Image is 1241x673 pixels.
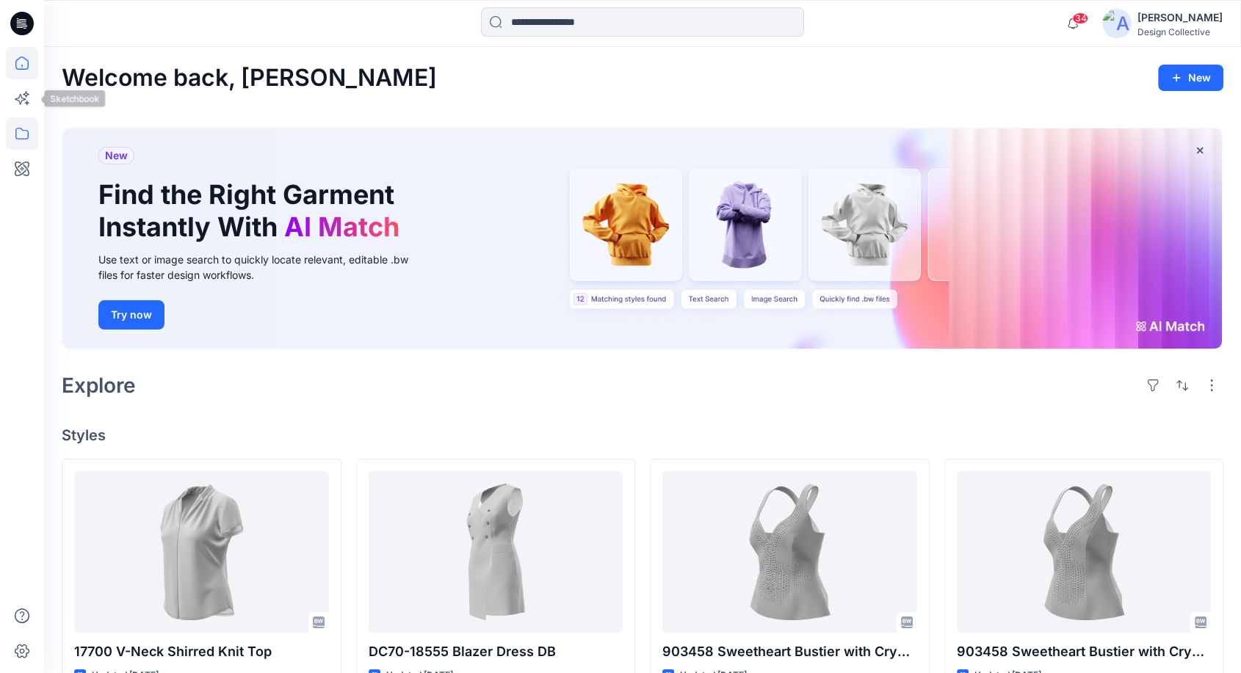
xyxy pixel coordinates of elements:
a: 17700 V-Neck Shirred Knit Top [74,471,329,633]
h2: Explore [62,374,136,397]
a: DC70-18555 Blazer Dress DB [369,471,623,633]
p: 903458 Sweetheart Bustier with Crystals Potawatomi Casino [662,641,917,662]
span: AI Match [284,211,399,243]
h4: Styles [62,426,1223,444]
div: Design Collective [1137,26,1223,37]
button: New [1158,65,1223,91]
button: Try now [98,300,164,330]
div: Use text or image search to quickly locate relevant, editable .bw files for faster design workflows. [98,252,429,283]
p: 903458 Sweetheart Bustier with Crystals Potawatomi Casino [957,641,1212,662]
div: [PERSON_NAME] [1137,9,1223,26]
span: 34 [1072,12,1088,24]
h2: Welcome back, [PERSON_NAME] [62,65,437,92]
p: DC70-18555 Blazer Dress DB [369,641,623,662]
img: avatar [1102,9,1132,38]
span: New [105,147,128,164]
a: 903458 Sweetheart Bustier with Crystals Potawatomi Casino [662,471,917,633]
a: 903458 Sweetheart Bustier with Crystals Potawatomi Casino [957,471,1212,633]
p: 17700 V-Neck Shirred Knit Top [74,641,329,662]
h1: Find the Right Garment Instantly With [98,179,407,242]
